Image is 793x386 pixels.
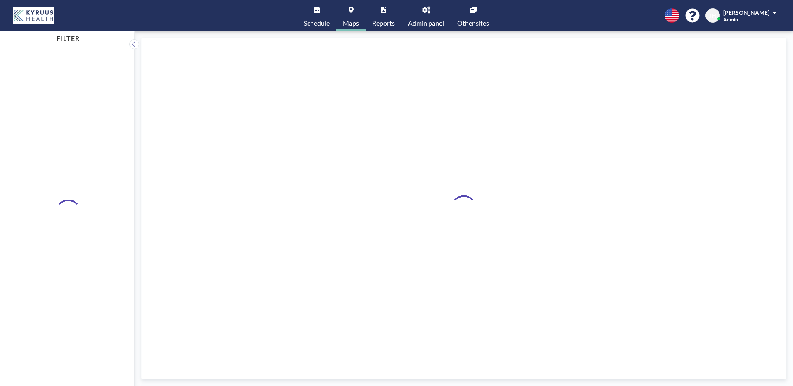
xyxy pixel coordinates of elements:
[709,12,716,19] span: JH
[343,20,359,26] span: Maps
[408,20,444,26] span: Admin panel
[723,17,738,23] span: Admin
[10,31,126,43] h4: FILTER
[13,7,54,24] img: organization-logo
[723,9,769,16] span: [PERSON_NAME]
[372,20,395,26] span: Reports
[304,20,330,26] span: Schedule
[457,20,489,26] span: Other sites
